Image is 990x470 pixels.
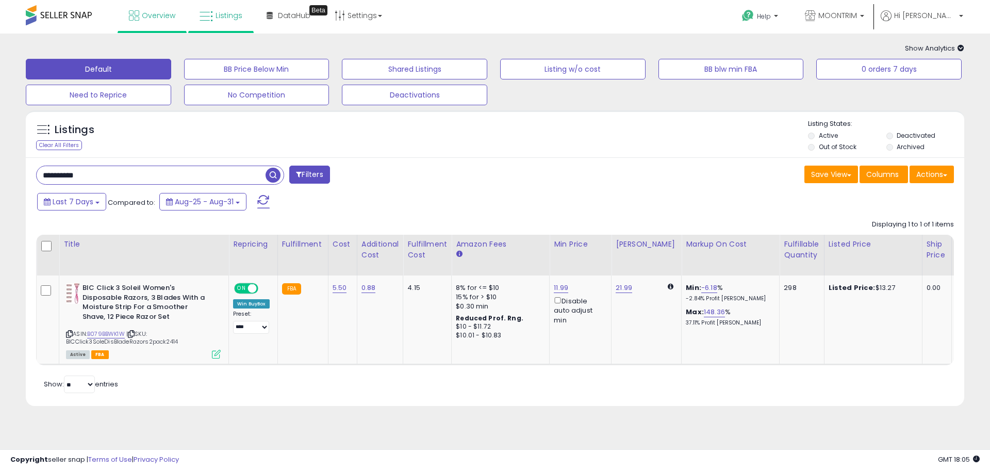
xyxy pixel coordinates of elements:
[701,283,717,293] a: -6.18
[333,283,347,293] a: 5.50
[456,283,541,293] div: 8% for <= $10
[282,239,324,250] div: Fulfillment
[456,322,541,331] div: $10 - $11.72
[686,239,775,250] div: Markup on Cost
[682,235,780,275] th: The percentage added to the cost of goods (COGS) that forms the calculator for Min & Max prices.
[804,166,858,183] button: Save View
[897,142,925,151] label: Archived
[816,59,962,79] button: 0 orders 7 days
[616,283,632,293] a: 21.99
[63,239,224,250] div: Title
[10,455,48,464] strong: Copyright
[235,284,248,293] span: ON
[686,319,771,327] p: 37.11% Profit [PERSON_NAME]
[456,331,541,340] div: $10.01 - $10.83
[784,283,816,293] div: 298
[142,10,175,21] span: Overview
[82,283,208,324] b: BIC Click 3 Soleil Women's Disposable Razors, 3 Blades With a Moisture Strip For a Smoother Shave...
[554,295,603,325] div: Disable auto adjust min
[938,455,980,464] span: 2025-09-8 18:05 GMT
[361,283,376,293] a: 0.88
[686,307,771,327] div: %
[233,311,270,334] div: Preset:
[784,239,819,261] div: Fulfillable Quantity
[26,59,171,79] button: Default
[456,239,545,250] div: Amazon Fees
[686,307,704,317] b: Max:
[819,142,856,151] label: Out of Stock
[66,350,90,359] span: All listings currently available for purchase on Amazon
[88,455,132,464] a: Terms of Use
[216,10,242,21] span: Listings
[309,5,327,15] div: Tooltip anchor
[456,314,523,322] b: Reduced Prof. Rng.
[257,284,273,293] span: OFF
[361,239,399,261] div: Additional Cost
[905,43,964,53] span: Show Analytics
[184,59,329,79] button: BB Price Below Min
[910,166,954,183] button: Actions
[53,197,93,207] span: Last 7 Days
[658,59,804,79] button: BB blw min FBA
[66,283,221,358] div: ASIN:
[175,197,234,207] span: Aug-25 - Aug-31
[342,85,487,105] button: Deactivations
[734,2,788,34] a: Help
[10,455,179,465] div: seller snap | |
[456,250,462,259] small: Amazon Fees.
[37,193,106,210] button: Last 7 Days
[686,283,771,302] div: %
[927,239,947,261] div: Ship Price
[927,283,944,293] div: 0.00
[55,123,94,137] h5: Listings
[26,85,171,105] button: Need to Reprice
[881,10,963,34] a: Hi [PERSON_NAME]
[554,283,568,293] a: 11.99
[866,169,899,180] span: Columns
[829,283,914,293] div: $13.27
[860,166,908,183] button: Columns
[278,10,310,21] span: DataHub
[829,239,918,250] div: Listed Price
[407,239,447,261] div: Fulfillment Cost
[87,330,125,338] a: B079BBWK1W
[66,330,178,345] span: | SKU: BICClick3SoleDisBladeRazors2pack2414
[686,295,771,302] p: -2.84% Profit [PERSON_NAME]
[159,193,246,210] button: Aug-25 - Aug-31
[184,85,329,105] button: No Competition
[741,9,754,22] i: Get Help
[616,239,677,250] div: [PERSON_NAME]
[407,283,443,293] div: 4.15
[282,283,301,295] small: FBA
[233,239,273,250] div: Repricing
[704,307,725,317] a: 148.36
[554,239,607,250] div: Min Price
[500,59,646,79] button: Listing w/o cost
[333,239,353,250] div: Cost
[808,119,964,129] p: Listing States:
[342,59,487,79] button: Shared Listings
[233,299,270,309] div: Win BuyBox
[757,12,771,21] span: Help
[36,140,82,150] div: Clear All Filters
[818,10,857,21] span: MOONTRIM
[829,283,876,293] b: Listed Price:
[897,131,935,140] label: Deactivated
[894,10,956,21] span: Hi [PERSON_NAME]
[44,379,118,389] span: Show: entries
[819,131,838,140] label: Active
[108,198,155,207] span: Compared to:
[134,455,179,464] a: Privacy Policy
[872,220,954,230] div: Displaying 1 to 1 of 1 items
[66,283,80,304] img: 41zk8Kw7yiL._SL40_.jpg
[91,350,109,359] span: FBA
[686,283,701,293] b: Min:
[456,302,541,311] div: $0.30 min
[456,293,541,302] div: 15% for > $10
[289,166,329,184] button: Filters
